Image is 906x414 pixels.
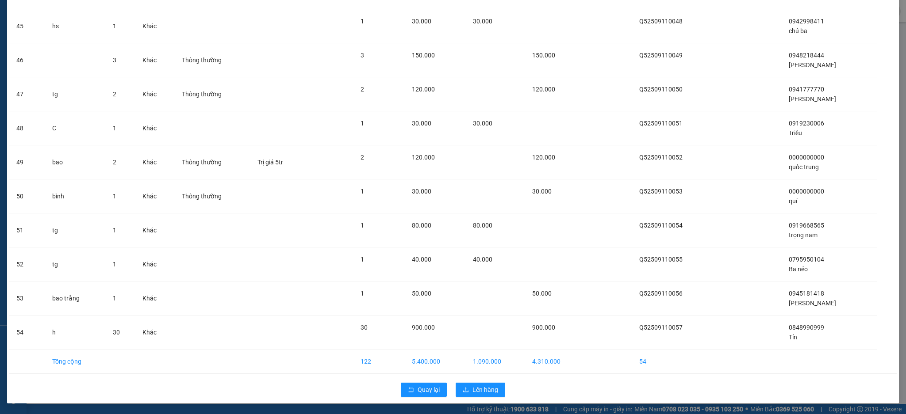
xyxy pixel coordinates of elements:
span: upload [463,387,469,394]
span: 1 [113,125,116,132]
span: 30 [113,329,120,336]
span: Tín [789,334,797,341]
td: 54 [9,315,45,349]
span: 120.000 [532,154,555,161]
span: 1 [113,193,116,200]
span: 2 [113,159,116,166]
td: 122 [353,349,405,374]
span: 30.000 [532,188,552,195]
span: 1 [361,188,364,195]
span: 80.000 [412,222,431,229]
span: 0795950104 [789,256,824,263]
span: 1 [113,295,116,302]
span: 1 [113,23,116,30]
span: 1 [361,18,364,25]
td: Khác [135,145,175,179]
td: bình [45,179,106,213]
span: Trị giá 5tr [257,159,283,166]
span: 40.000 [473,256,492,263]
td: Thông thường [175,43,250,77]
button: uploadLên hàng [456,383,505,397]
span: Ba nẻo [789,266,808,273]
span: [PERSON_NAME] [789,300,836,307]
td: Thông thường [175,179,250,213]
span: 2 [361,86,364,93]
td: 1.090.000 [466,349,525,374]
span: 40.000 [412,256,431,263]
span: 3 [113,57,116,64]
span: Q52509110053 [639,188,683,195]
td: Khác [135,179,175,213]
span: Q52509110057 [639,324,683,331]
td: Khác [135,281,175,315]
td: Khác [135,315,175,349]
td: 50 [9,179,45,213]
td: 49 [9,145,45,179]
span: Q52509110051 [639,120,683,127]
td: 52 [9,247,45,281]
td: tg [45,213,106,247]
td: tg [45,247,106,281]
td: Thông thường [175,77,250,111]
span: Quay lại [418,385,440,395]
span: 1 [361,222,364,229]
td: Khác [135,43,175,77]
td: 51 [9,213,45,247]
span: 0848990999 [789,324,824,331]
td: Tổng cộng [45,349,106,374]
span: 30.000 [473,120,492,127]
span: quốc trung [789,163,819,171]
span: 30.000 [412,188,431,195]
span: 900.000 [532,324,555,331]
span: 30.000 [473,18,492,25]
span: 1 [361,256,364,263]
td: hs [45,9,106,43]
td: Thông thường [175,145,250,179]
span: Q52509110049 [639,52,683,59]
td: Khác [135,247,175,281]
span: [PERSON_NAME] [789,61,836,68]
td: 47 [9,77,45,111]
span: 30.000 [412,120,431,127]
span: 0948218444 [789,52,824,59]
td: 54 [632,349,713,374]
td: 5.400.000 [405,349,466,374]
span: 1 [113,261,116,268]
button: rollbackQuay lại [401,383,447,397]
span: rollback [408,387,414,394]
span: 0000000000 [789,154,824,161]
span: 50.000 [532,290,552,297]
td: 53 [9,281,45,315]
td: 45 [9,9,45,43]
td: bao trắng [45,281,106,315]
span: 150.000 [412,52,435,59]
td: Khác [135,77,175,111]
span: Lên hàng [472,385,498,395]
span: Q52509110052 [639,154,683,161]
span: Q52509110050 [639,86,683,93]
span: [PERSON_NAME] [789,95,836,103]
span: 900.000 [412,324,435,331]
span: 0945181418 [789,290,824,297]
span: 80.000 [473,222,492,229]
td: h [45,315,106,349]
span: quí [789,198,797,205]
td: Khác [135,111,175,145]
span: 120.000 [412,86,435,93]
span: 50.000 [412,290,431,297]
span: Q52509110054 [639,222,683,229]
td: 46 [9,43,45,77]
span: Triều [789,129,802,137]
span: trọng nam [789,232,818,239]
span: 150.000 [532,52,555,59]
td: 48 [9,111,45,145]
span: chú ba [789,27,807,34]
span: Q52509110055 [639,256,683,263]
span: 30 [361,324,368,331]
span: 120.000 [412,154,435,161]
span: 1 [361,120,364,127]
span: 1 [361,290,364,297]
td: Khác [135,9,175,43]
span: 0919668565 [789,222,824,229]
span: 2 [361,154,364,161]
